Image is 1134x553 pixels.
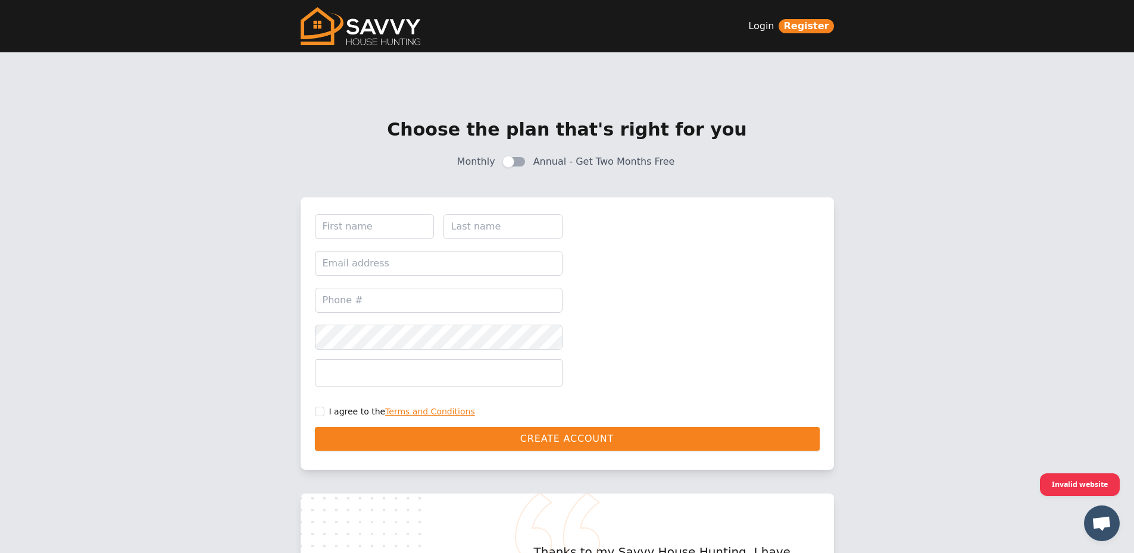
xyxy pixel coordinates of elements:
a: Login [748,19,774,33]
img: white_logo.png [301,7,420,45]
input: First name [315,214,434,239]
a: Terms and Conditions [385,407,475,416]
p: Annual - Get Two Months Free [533,155,675,169]
input: Last name [443,214,563,239]
button: Create Account [315,427,820,451]
a: Register [779,19,833,33]
span: Invalid website [1052,474,1108,495]
label: I agree to the [329,406,475,417]
p: Monthly [457,155,495,169]
h3: Choose the plan that's right for you [339,119,796,140]
iframe: Secure card payment input frame [323,367,554,378]
div: Open chat [1084,505,1120,541]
